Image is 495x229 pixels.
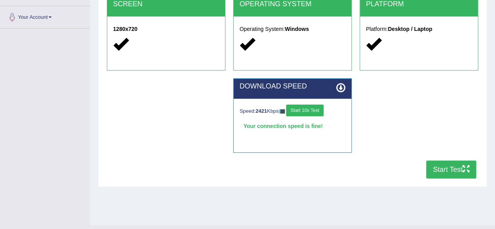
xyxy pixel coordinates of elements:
[366,26,472,32] h5: Platform:
[239,120,346,132] div: Your connection speed is fine!
[285,26,309,32] strong: Windows
[366,0,472,8] h2: PLATFORM
[113,26,137,32] strong: 1280x720
[286,105,323,116] button: Start 10s Test
[239,83,346,90] h2: DOWNLOAD SPEED
[113,0,219,8] h2: SCREEN
[0,6,90,26] a: Your Account
[426,160,476,179] button: Start Test
[239,105,346,118] div: Speed: Kbps
[256,108,267,114] strong: 2421
[239,0,346,8] h2: OPERATING SYSTEM
[239,26,346,32] h5: Operating System:
[388,26,432,32] strong: Desktop / Laptop
[279,109,285,114] img: ajax-loader-fb-connection.gif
